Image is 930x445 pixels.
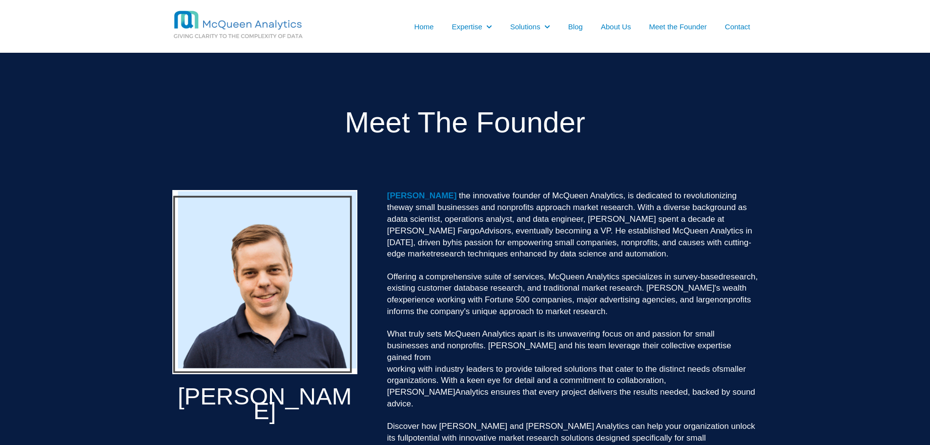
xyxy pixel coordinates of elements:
span: Advisors, eventually becoming a VP. He established McQueen Analytics in [DATE], driven by [387,226,752,247]
span: research techniques enhanced by data science and automation. [433,249,668,258]
span: Meet The Founder [345,106,585,139]
span: data scientist, operations analyst, and data engineer, [PERSON_NAME] spent a decade at [PERSON_NA... [387,214,724,235]
span: Offering a comprehensive suite of services, McQueen Analytics specializes in survey-based [387,272,723,281]
span: What truly sets McQueen Analytics apart is its unwavering focus on and passion for small [387,329,715,339]
nav: Desktop navigation [368,21,758,32]
a: Solutions [510,21,540,32]
span: , [387,191,737,212]
a: Expertise [452,21,482,32]
span: businesses and nonprofits. [PERSON_NAME] and his team leverage their collective expertise gained ... [387,341,731,362]
span: Analytics ensures that every project delivers the results needed, backed by sound advice. [387,387,755,408]
a: Meet the Founder [649,21,706,32]
span: way small businesses and nonprofits approach market research. With a diverse background as a [387,203,747,224]
a: Blog [568,21,583,32]
h1: [PERSON_NAME] [172,389,357,418]
span: his passion for empowering small companies, nonprofits, and causes with cutting-edge market [387,238,751,259]
span: nonprofits informs the company's unique approach to market research. [387,295,751,316]
span: working with industry leaders to provide tailored solutions that cater to the distinct needs of [387,364,719,374]
span: [PERSON_NAME] [387,191,457,200]
a: Home [414,21,434,32]
span: Discover how [PERSON_NAME] and [PERSON_NAME] Analytics can help your organization unlock its full [387,422,755,443]
span: the innovative founder of McQueen Analytics, is dedicated to revolutionizing the [387,191,737,212]
span: research, existing customer database research, and traditional market research. [PERSON_NAME]'s w... [387,272,758,305]
a: About Us [601,21,631,32]
img: MCQ BG 1 [172,10,343,41]
span: smaller organizations. With a keen eye for detail and a commitment to collaboration, [PERSON_NAME] [387,364,746,397]
a: Contact [725,21,750,32]
img: CarlMQ-1 [172,190,357,374]
span: experience working with Fortune 500 companies, major advertising agencies, and large [394,295,715,304]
